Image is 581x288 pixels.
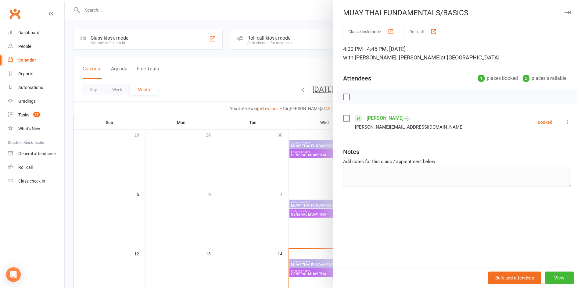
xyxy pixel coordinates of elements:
div: Reports [18,71,33,76]
div: places available [523,74,566,83]
span: 27 [33,112,40,117]
a: People [8,40,64,53]
div: General attendance [18,151,56,156]
div: Booked [538,120,552,124]
a: Automations [8,81,64,94]
a: Calendar [8,53,64,67]
a: Tasks 27 [8,108,64,122]
button: Bulk add attendees [488,272,541,284]
div: MUAY THAI FUNDAMENTALS/BASICS [333,9,581,17]
span: with [PERSON_NAME], [PERSON_NAME] [343,54,441,61]
div: Notes [343,148,359,156]
div: What's New [18,126,40,131]
a: Reports [8,67,64,81]
div: Calendar [18,58,36,62]
div: Class check-in [18,179,45,183]
div: Automations [18,85,43,90]
a: Class kiosk mode [8,174,64,188]
div: places booked [478,74,518,83]
a: Dashboard [8,26,64,40]
button: View [545,272,574,284]
div: Attendees [343,74,371,83]
span: at [GEOGRAPHIC_DATA] [441,54,500,61]
div: 4:00 PM - 4:45 PM, [DATE] [343,45,571,62]
a: What's New [8,122,64,136]
div: Open Intercom Messenger [6,267,21,282]
div: Dashboard [18,30,39,35]
div: 1 [478,75,485,82]
button: Class kiosk mode [343,26,399,37]
a: General attendance kiosk mode [8,147,64,161]
a: Roll call [8,161,64,174]
div: Add notes for this class / appointment below [343,158,571,165]
button: Roll call [404,26,442,37]
div: 5 [523,75,529,82]
a: [PERSON_NAME] [367,113,403,123]
div: Tasks [18,112,29,117]
div: People [18,44,31,49]
div: Gradings [18,99,36,104]
div: Roll call [18,165,33,170]
a: Clubworx [7,6,23,21]
a: Gradings [8,94,64,108]
div: [PERSON_NAME][EMAIL_ADDRESS][DOMAIN_NAME] [355,123,464,131]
